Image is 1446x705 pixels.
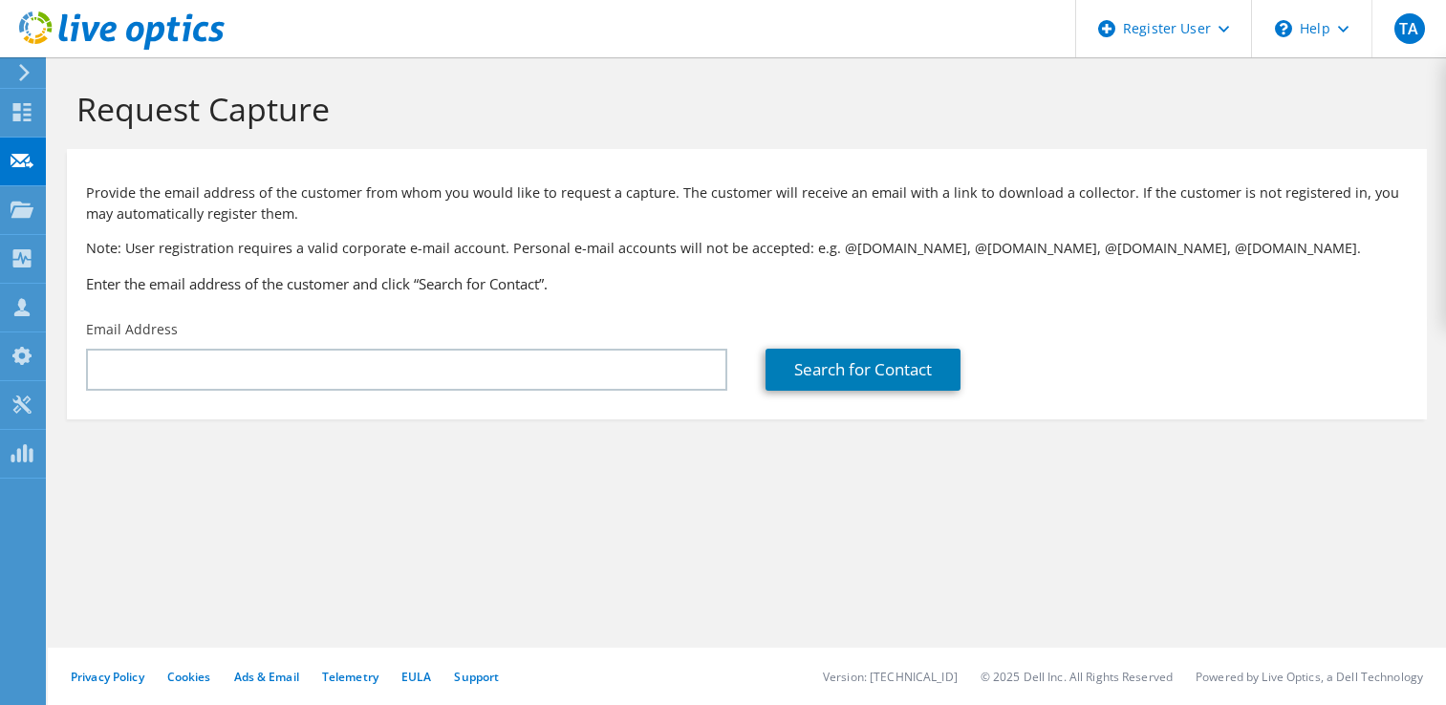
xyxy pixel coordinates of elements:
[766,349,960,391] a: Search for Contact
[86,182,1408,224] p: Provide the email address of the customer from whom you would like to request a capture. The cust...
[167,669,211,685] a: Cookies
[1196,669,1423,685] li: Powered by Live Optics, a Dell Technology
[71,669,144,685] a: Privacy Policy
[86,273,1408,294] h3: Enter the email address of the customer and click “Search for Contact”.
[454,669,499,685] a: Support
[823,669,958,685] li: Version: [TECHNICAL_ID]
[86,238,1408,259] p: Note: User registration requires a valid corporate e-mail account. Personal e-mail accounts will ...
[1275,20,1292,37] svg: \n
[322,669,378,685] a: Telemetry
[981,669,1173,685] li: © 2025 Dell Inc. All Rights Reserved
[76,89,1408,129] h1: Request Capture
[1394,13,1425,44] span: TA
[401,669,431,685] a: EULA
[234,669,299,685] a: Ads & Email
[86,320,178,339] label: Email Address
